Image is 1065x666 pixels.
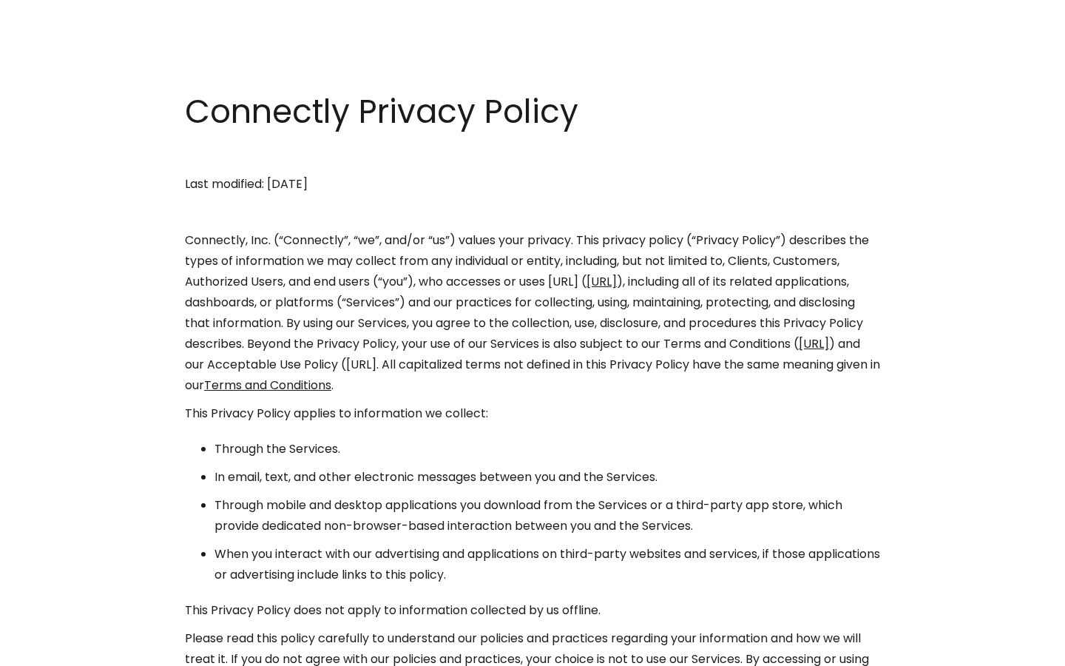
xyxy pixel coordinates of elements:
[214,467,880,488] li: In email, text, and other electronic messages between you and the Services.
[30,640,89,661] ul: Language list
[185,600,880,621] p: This Privacy Policy does not apply to information collected by us offline.
[204,377,331,394] a: Terms and Conditions
[185,146,880,166] p: ‍
[185,403,880,424] p: This Privacy Policy applies to information we collect:
[185,174,880,195] p: Last modified: [DATE]
[15,639,89,661] aside: Language selected: English
[214,495,880,536] li: Through mobile and desktop applications you download from the Services or a third-party app store...
[214,544,880,585] li: When you interact with our advertising and applications on third-party websites and services, if ...
[185,230,880,396] p: Connectly, Inc. (“Connectly”, “we”, and/or “us”) values your privacy. This privacy policy (“Priva...
[185,202,880,223] p: ‍
[214,439,880,460] li: Through the Services.
[799,335,829,352] a: [URL]
[185,89,880,135] h1: Connectly Privacy Policy
[586,273,617,290] a: [URL]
